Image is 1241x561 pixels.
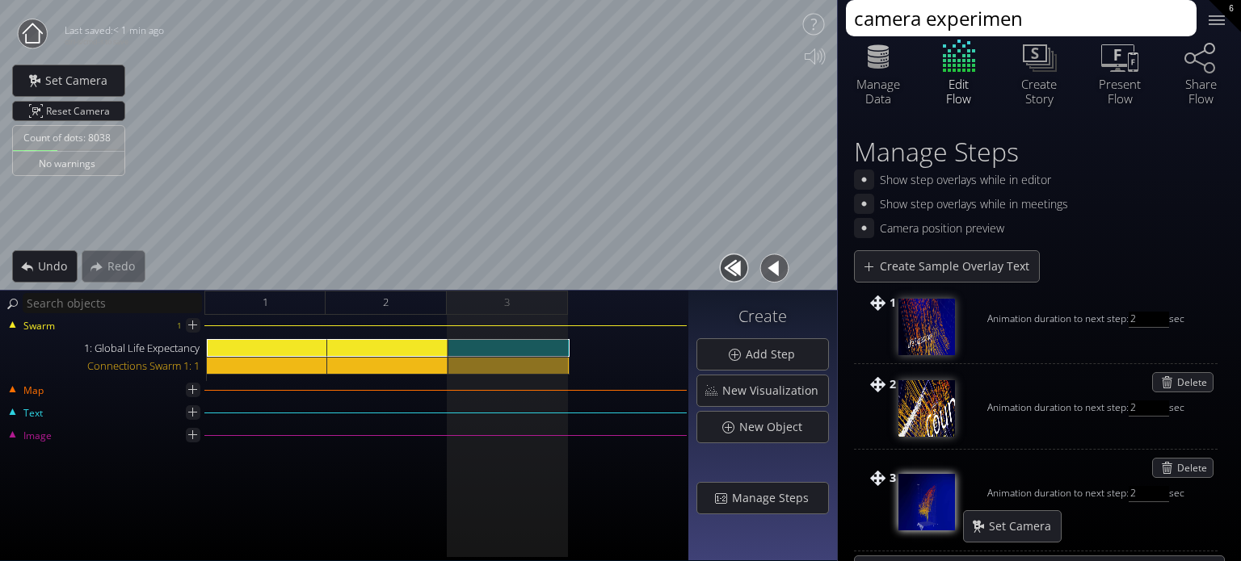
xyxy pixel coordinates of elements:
[46,102,116,120] span: Reset Camera
[23,429,52,443] span: Image
[721,383,828,399] span: New Visualization
[2,357,206,375] div: Connections Swarm 1: 1
[383,292,389,312] span: 2
[880,218,1004,238] div: Camera position preview
[898,299,955,355] img: Z
[44,73,117,89] span: Set Camera
[2,339,206,357] div: 1: Global Life Expectancy
[504,292,510,312] span: 3
[23,319,55,333] span: Swarm
[37,258,77,274] span: Undo
[850,77,907,106] div: Manage Data
[738,419,812,435] span: New Object
[880,170,1051,190] div: Show step overlays while in editor
[854,137,1019,165] h2: Manage Steps
[696,308,829,325] h3: Create
[898,380,955,437] img: 9k=
[23,293,202,313] input: Search objects
[988,518,1061,534] span: Set Camera
[987,400,1230,417] span: Animation duration to next step: sec
[745,346,805,362] span: Add Step
[890,376,896,441] span: 2
[1177,373,1213,391] span: Delete
[23,383,44,398] span: Map
[731,490,818,506] span: Manage Steps
[987,486,1230,502] span: Animation duration to next step: sec
[263,292,268,312] span: 1
[1011,77,1067,106] div: Create Story
[879,258,1039,274] span: Create Sample Overlay Text
[1172,77,1229,106] div: Share Flow
[12,250,78,283] div: Undo action
[1092,77,1148,106] div: Present Flow
[23,406,43,421] span: Text
[880,194,1068,214] div: Show step overlays while in meetings
[890,295,896,359] span: 1
[987,312,1230,328] span: Animation duration to next step: sec
[898,474,955,530] img: 9k=
[1177,458,1213,477] span: Delete
[177,316,182,336] div: 1
[890,470,896,534] span: 3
